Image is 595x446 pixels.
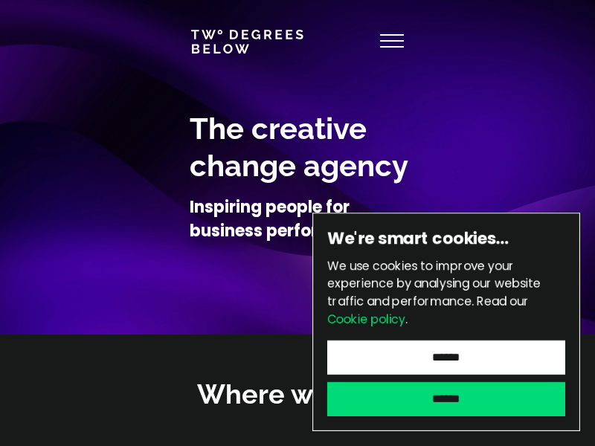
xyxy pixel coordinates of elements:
span: The creative change agency [190,111,408,183]
p: We use cookies to improve your experience by analysing our website traffic and performance. [327,257,565,329]
a: Cookie policy [327,311,405,328]
h2: Where we work [197,376,398,413]
span: Read our . [327,293,529,328]
h6: We're smart cookies… [327,227,565,250]
h4: Inspiring people for business performance. [190,195,380,243]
